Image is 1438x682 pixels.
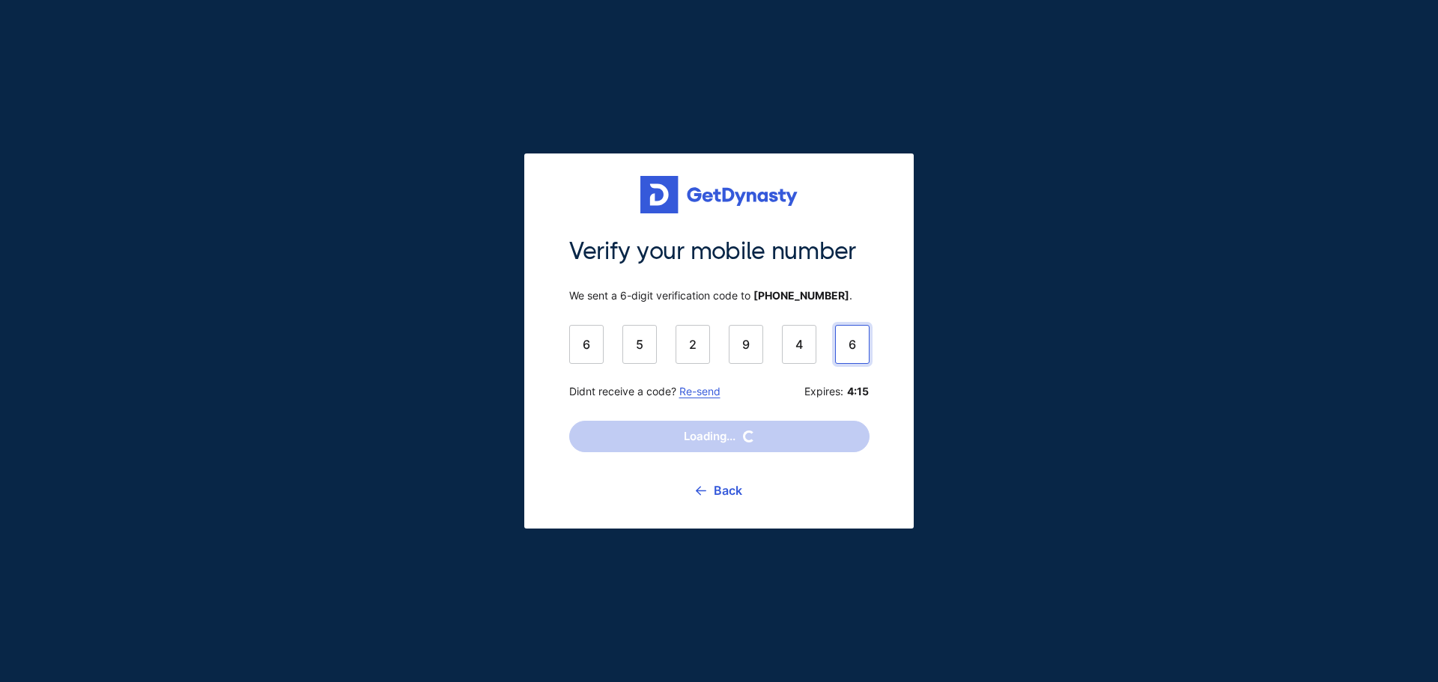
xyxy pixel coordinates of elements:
b: 4:15 [847,385,870,398]
span: Didnt receive a code? [569,385,720,398]
span: Verify your mobile number [569,236,870,267]
b: [PHONE_NUMBER] [753,289,849,302]
img: go back icon [696,486,706,496]
a: Back [696,472,742,509]
span: We sent a 6-digit verification code to . [569,289,870,302]
a: Re-send [679,385,720,398]
img: Get started for free with Dynasty Trust Company [640,176,798,213]
span: Expires: [804,385,870,398]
